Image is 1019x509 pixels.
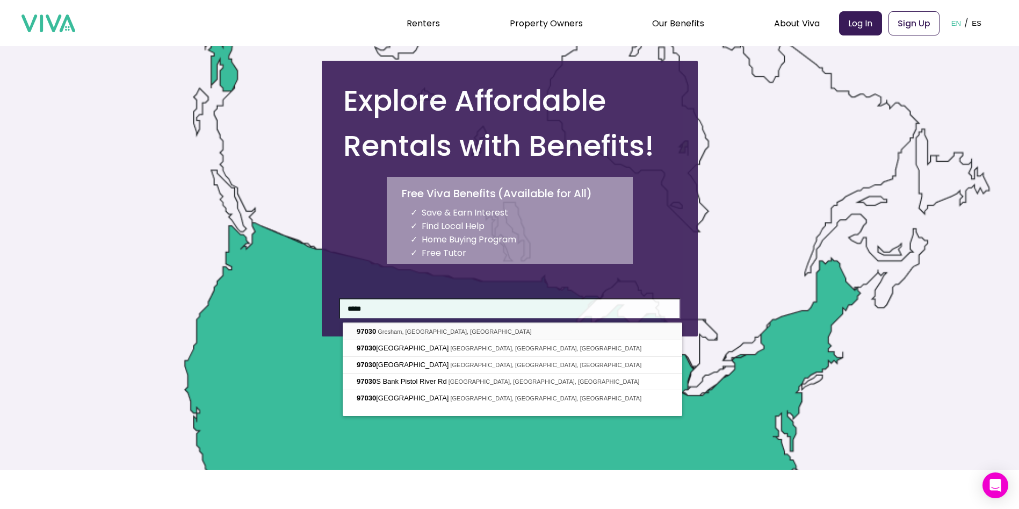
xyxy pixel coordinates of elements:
li: Save & Earn Interest [410,206,633,219]
p: Free Viva Benefits [402,186,496,201]
li: Find Local Help [410,219,633,233]
a: Property Owners [510,17,583,30]
span: 97030 [357,361,376,369]
div: About Viva [774,10,820,37]
div: Our Benefits [652,10,704,37]
span: [GEOGRAPHIC_DATA] [357,344,450,352]
span: [GEOGRAPHIC_DATA], [GEOGRAPHIC_DATA], [GEOGRAPHIC_DATA] [450,345,641,352]
li: Home Buying Program [410,233,633,246]
span: [GEOGRAPHIC_DATA], [GEOGRAPHIC_DATA], [GEOGRAPHIC_DATA] [449,378,640,385]
p: ( Available for All ) [498,186,592,201]
img: viva [21,15,75,33]
button: EN [948,6,965,40]
h1: Explore Affordable Rentals with Benefits! [343,78,681,168]
a: Renters [407,17,440,30]
p: / [964,15,969,31]
span: 97030 [357,377,376,385]
span: [GEOGRAPHIC_DATA] [357,361,450,369]
li: Free Tutor [410,246,633,260]
span: 97030 [357,344,376,352]
a: Sign Up [888,11,939,35]
div: Open Intercom Messenger [982,472,1008,498]
span: Gresham, [GEOGRAPHIC_DATA], [GEOGRAPHIC_DATA] [378,328,531,335]
button: ES [969,6,985,40]
span: 97030 [357,327,376,335]
span: [GEOGRAPHIC_DATA], [GEOGRAPHIC_DATA], [GEOGRAPHIC_DATA] [450,395,641,402]
span: 97030 [357,394,376,402]
span: [GEOGRAPHIC_DATA], [GEOGRAPHIC_DATA], [GEOGRAPHIC_DATA] [450,362,641,368]
a: Log In [839,11,882,35]
span: S Bank Pistol River Rd [357,377,449,385]
span: [GEOGRAPHIC_DATA] [357,394,450,402]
